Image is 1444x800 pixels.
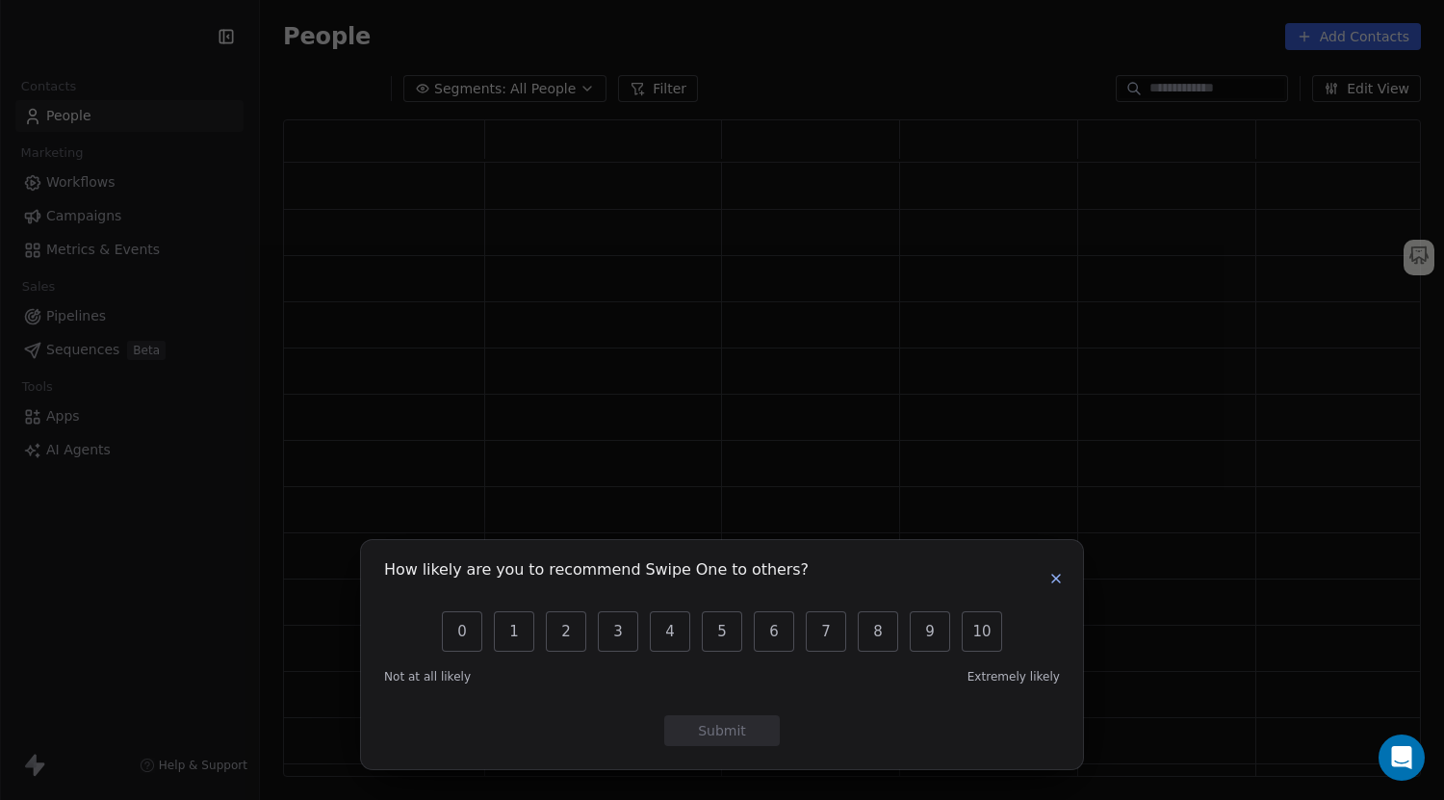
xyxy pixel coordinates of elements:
[442,611,482,652] button: 0
[384,669,471,684] span: Not at all likely
[494,611,534,652] button: 1
[598,611,638,652] button: 3
[910,611,950,652] button: 9
[650,611,690,652] button: 4
[384,563,809,582] h1: How likely are you to recommend Swipe One to others?
[754,611,794,652] button: 6
[546,611,586,652] button: 2
[967,669,1060,684] span: Extremely likely
[962,611,1002,652] button: 10
[806,611,846,652] button: 7
[702,611,742,652] button: 5
[858,611,898,652] button: 8
[664,715,780,746] button: Submit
